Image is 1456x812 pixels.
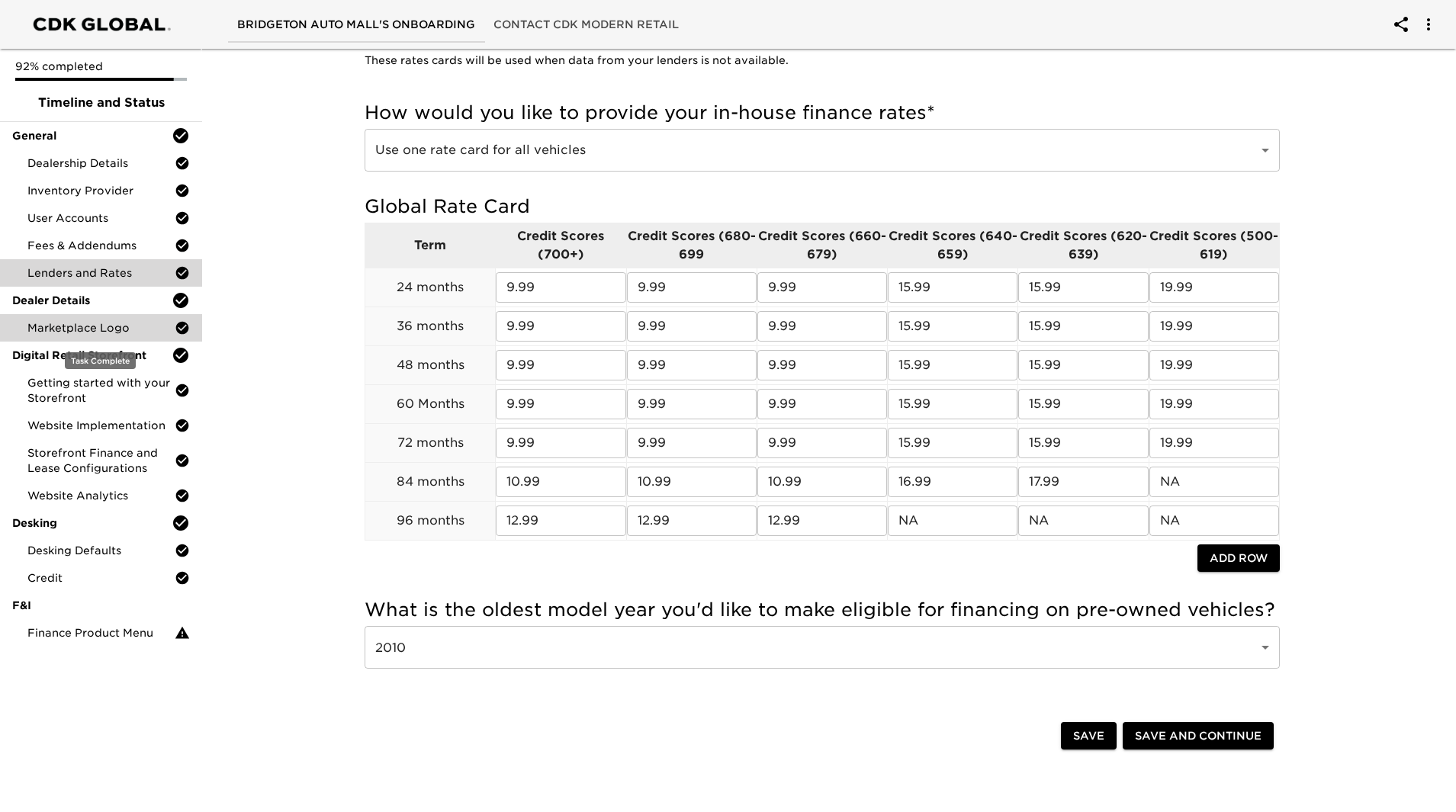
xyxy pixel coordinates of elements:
[27,320,175,335] span: Marketplace Logo
[365,317,495,335] p: 36 months
[1123,722,1274,750] button: Save and Continue
[12,515,172,531] span: Desking
[27,210,175,226] span: User Accounts
[1061,722,1117,750] button: Save
[237,15,475,34] span: Bridgeton Auto Mall's Onboarding
[1018,227,1148,264] p: Credit Scores (620-639)
[1410,6,1447,43] button: account of current user
[365,101,1280,125] h5: How would you like to provide your in-house finance rates
[12,293,172,308] span: Dealer Details
[27,488,175,503] span: Website Analytics
[27,156,175,171] span: Dealership Details
[888,227,1017,264] p: Credit Scores (640-659)
[365,356,495,374] p: 48 months
[27,418,175,433] span: Website Implementation
[757,227,887,264] p: Credit Scores (660-679)
[1383,6,1419,43] button: account of current user
[12,348,172,363] span: Digital Retail Storefront
[365,598,1280,622] h5: What is the oldest model year you'd like to make eligible for financing on pre-owned vehicles?
[27,570,175,586] span: Credit
[1073,727,1104,746] span: Save
[365,512,495,530] p: 96 months
[1210,549,1268,568] span: Add Row
[15,59,187,74] p: 92% completed
[365,53,1268,69] p: These rates cards will be used when data from your lenders is not available.
[12,128,172,143] span: General
[365,626,1280,669] div: 2010
[27,183,175,198] span: Inventory Provider
[12,598,190,613] span: F&I
[1135,727,1262,746] span: Save and Continue
[493,15,679,34] span: Contact CDK Modern Retail
[365,278,495,297] p: 24 months
[365,129,1280,172] div: Use one rate card for all vehicles
[1197,544,1280,573] button: Add Row
[27,543,175,558] span: Desking Defaults
[1149,227,1279,264] p: Credit Scores (500-619)
[12,94,190,112] span: Timeline and Status
[365,194,1280,219] h5: Global Rate Card
[496,227,625,264] p: Credit Scores (700+)
[365,434,495,452] p: 72 months
[27,445,175,476] span: Storefront Finance and Lease Configurations
[365,236,495,255] p: Term
[27,265,175,281] span: Lenders and Rates
[27,625,175,640] span: Finance Product Menu
[365,395,495,413] p: 60 Months
[365,473,495,491] p: 84 months
[27,238,175,253] span: Fees & Addendums
[627,227,757,264] p: Credit Scores (680-699
[27,375,175,406] span: Getting started with your Storefront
